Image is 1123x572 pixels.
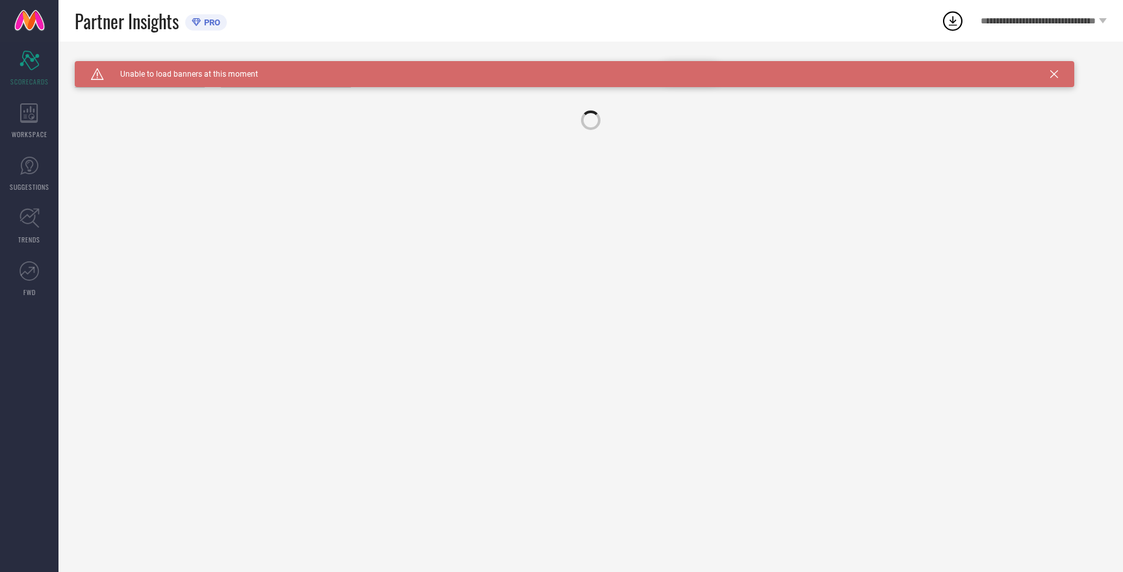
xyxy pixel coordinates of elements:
span: Unable to load banners at this moment [104,70,258,79]
span: PRO [201,18,220,27]
span: Partner Insights [75,8,179,34]
span: FWD [23,287,36,297]
div: Open download list [941,9,964,32]
div: Brand [75,61,205,70]
span: SCORECARDS [10,77,49,86]
span: TRENDS [18,235,40,244]
span: SUGGESTIONS [10,182,49,192]
span: WORKSPACE [12,129,47,139]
